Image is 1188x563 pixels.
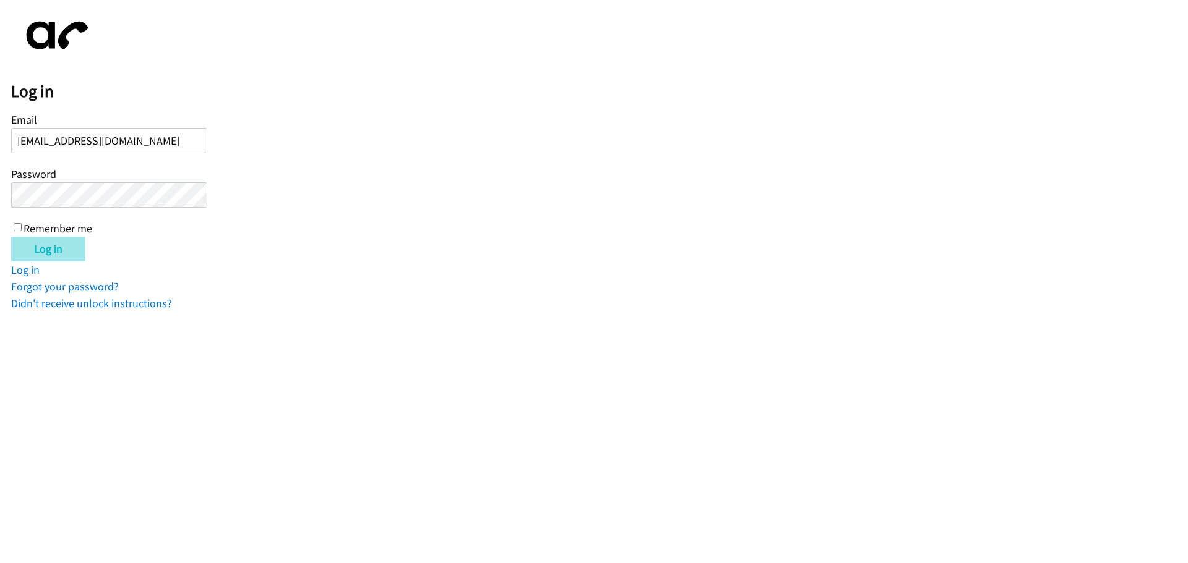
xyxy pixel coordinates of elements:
a: Didn't receive unlock instructions? [11,296,172,310]
label: Remember me [24,221,92,235]
a: Forgot your password? [11,279,119,294]
label: Email [11,112,37,127]
input: Log in [11,237,85,261]
h2: Log in [11,81,1188,102]
img: aphone-8a226864a2ddd6a5e75d1ebefc011f4aa8f32683c2d82f3fb0802fe031f96514.svg [11,11,98,60]
label: Password [11,167,56,181]
a: Log in [11,263,40,277]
